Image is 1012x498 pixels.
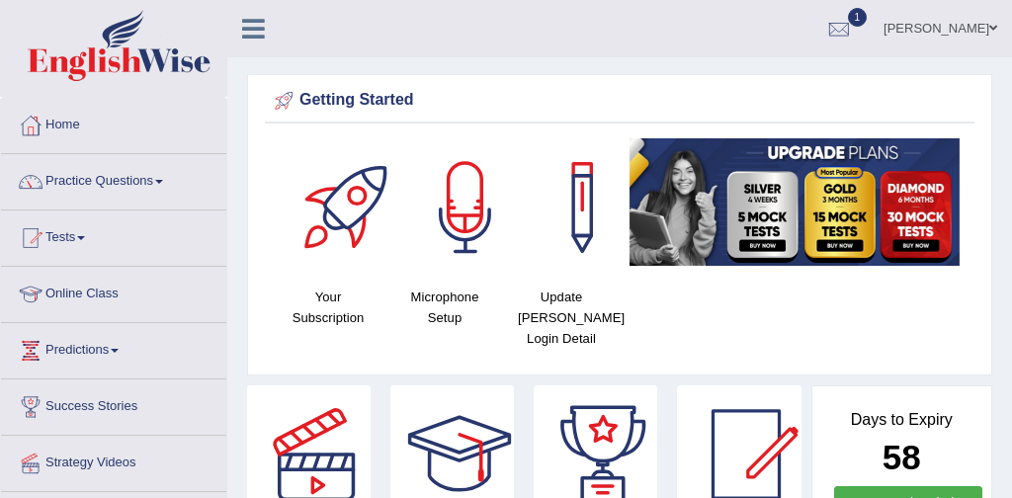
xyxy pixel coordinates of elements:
[270,86,970,116] div: Getting Started
[1,436,226,485] a: Strategy Videos
[1,267,226,316] a: Online Class
[513,287,610,349] h4: Update [PERSON_NAME] Login Detail
[883,438,921,476] b: 58
[848,8,868,27] span: 1
[834,411,970,429] h4: Days to Expiry
[1,379,226,429] a: Success Stories
[1,98,226,147] a: Home
[1,154,226,204] a: Practice Questions
[630,138,960,266] img: small5.jpg
[1,323,226,373] a: Predictions
[396,287,493,328] h4: Microphone Setup
[1,210,226,260] a: Tests
[280,287,377,328] h4: Your Subscription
